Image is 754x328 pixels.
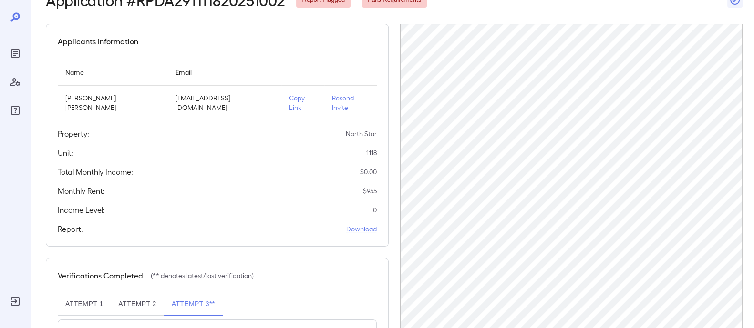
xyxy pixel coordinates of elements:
[58,185,105,197] h5: Monthly Rent:
[58,36,138,47] h5: Applicants Information
[111,293,164,316] button: Attempt 2
[366,148,377,158] p: 1118
[58,223,83,235] h5: Report:
[8,46,23,61] div: Reports
[346,224,377,234] a: Download
[8,294,23,309] div: Log Out
[151,271,254,280] p: (** denotes latest/last verification)
[8,74,23,89] div: Manage Users
[58,204,105,216] h5: Income Level:
[363,186,377,196] p: $ 955
[8,103,23,118] div: FAQ
[58,147,73,159] h5: Unit:
[289,93,317,112] p: Copy Link
[373,205,377,215] p: 0
[58,128,89,139] h5: Property:
[58,270,143,281] h5: Verifications Completed
[164,293,223,316] button: Attempt 3**
[58,166,133,178] h5: Total Monthly Income:
[65,93,160,112] p: [PERSON_NAME] [PERSON_NAME]
[176,93,274,112] p: [EMAIL_ADDRESS][DOMAIN_NAME]
[58,59,377,120] table: simple table
[58,293,111,316] button: Attempt 1
[346,129,377,139] p: North Star
[332,93,369,112] p: Resend Invite
[360,167,377,177] p: $ 0.00
[168,59,282,86] th: Email
[58,59,168,86] th: Name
